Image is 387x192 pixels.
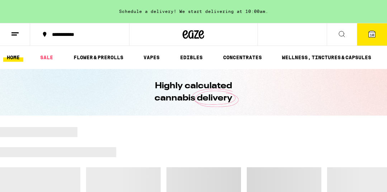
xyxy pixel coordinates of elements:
a: SALE [37,53,57,62]
a: WELLNESS, TINCTURES & CAPSULES [278,53,375,62]
a: VAPES [140,53,163,62]
a: HOME [3,53,23,62]
a: EDIBLES [176,53,206,62]
a: FLOWER & PREROLLS [70,53,127,62]
span: 10 [370,33,374,37]
h1: Highly calculated cannabis delivery [134,80,253,104]
a: CONCENTRATES [220,53,265,62]
button: 10 [357,23,387,46]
